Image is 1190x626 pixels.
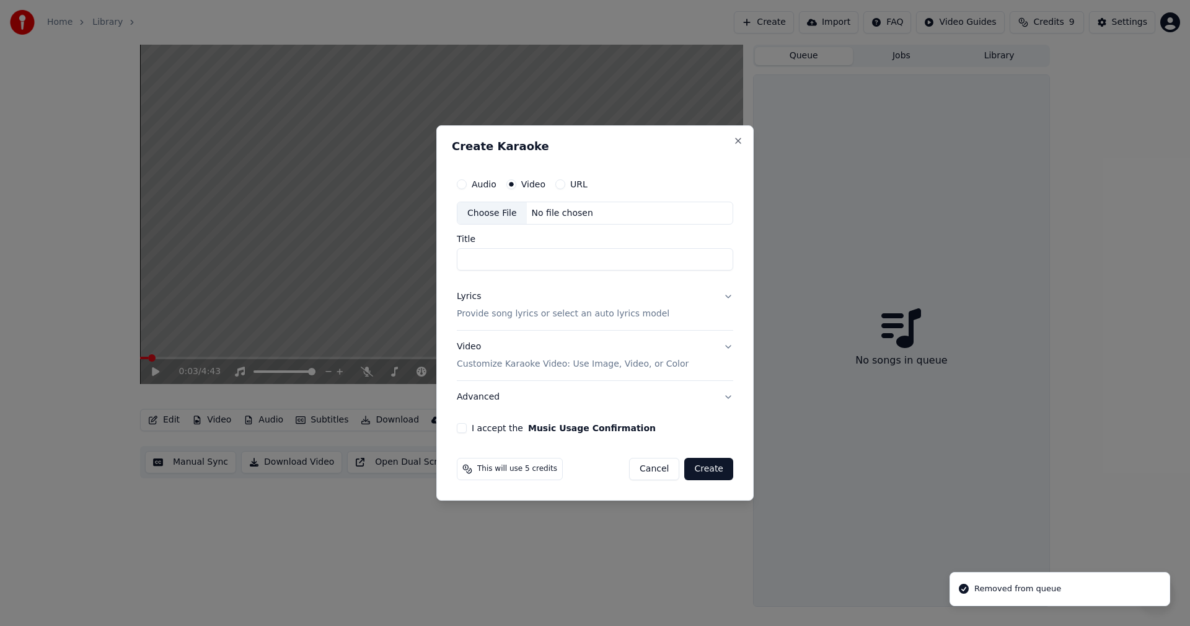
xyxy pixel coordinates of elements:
[457,381,733,413] button: Advanced
[457,358,689,370] p: Customize Karaoke Video: Use Image, Video, or Color
[684,458,733,480] button: Create
[452,141,738,152] h2: Create Karaoke
[457,281,733,331] button: LyricsProvide song lyrics or select an auto lyrics model
[472,180,496,189] label: Audio
[477,464,557,474] span: This will use 5 credits
[521,180,545,189] label: Video
[457,308,669,321] p: Provide song lyrics or select an auto lyrics model
[570,180,588,189] label: URL
[629,458,679,480] button: Cancel
[457,202,527,225] div: Choose File
[457,331,733,381] button: VideoCustomize Karaoke Video: Use Image, Video, or Color
[457,291,481,303] div: Lyrics
[528,424,656,432] button: I accept the
[457,235,733,244] label: Title
[472,424,656,432] label: I accept the
[527,207,598,220] div: No file chosen
[457,341,689,371] div: Video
